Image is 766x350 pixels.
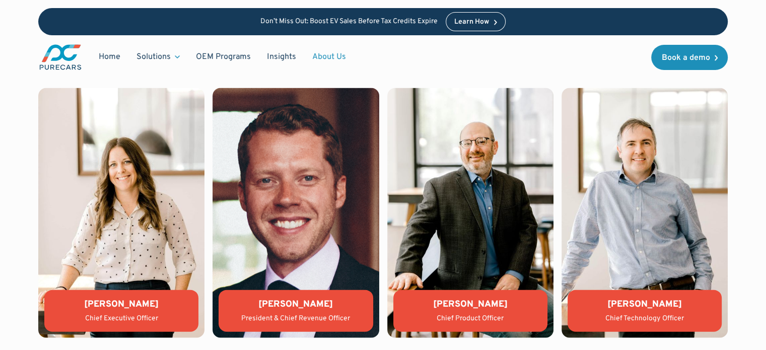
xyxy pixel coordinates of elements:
div: Book a demo [661,54,710,62]
div: Chief Executive Officer [52,314,190,324]
div: [PERSON_NAME] [227,298,365,311]
div: [PERSON_NAME] [576,298,714,311]
div: Solutions [136,51,171,62]
div: Chief Product Officer [401,314,539,324]
img: Jason Wiley [213,88,379,337]
a: Learn How [446,12,506,31]
div: President & Chief Revenue Officer [227,314,365,324]
a: Home [91,47,128,66]
div: Solutions [128,47,188,66]
a: OEM Programs [188,47,259,66]
a: About Us [304,47,354,66]
a: main [38,43,83,71]
a: Insights [259,47,304,66]
img: Lauren Donalson [38,88,204,337]
a: Book a demo [651,45,728,70]
img: purecars logo [38,43,83,71]
img: Tony Compton [562,88,728,337]
div: [PERSON_NAME] [401,298,539,311]
div: [PERSON_NAME] [52,298,190,311]
div: Learn How [454,19,489,26]
div: Chief Technology Officer [576,314,714,324]
img: Matthew Groner [387,88,553,337]
p: Don’t Miss Out: Boost EV Sales Before Tax Credits Expire [260,18,438,26]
